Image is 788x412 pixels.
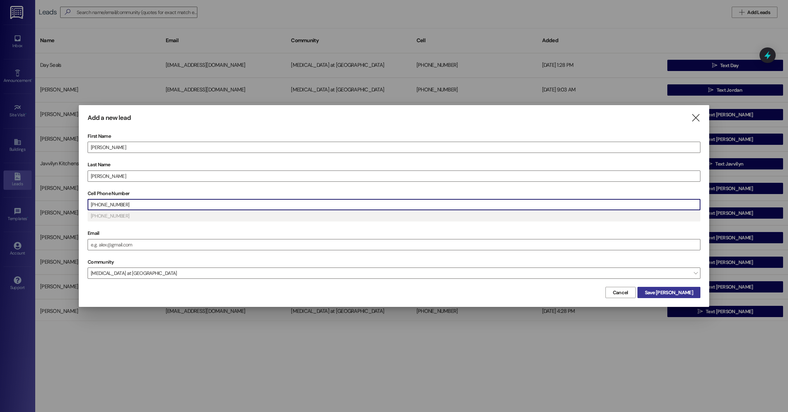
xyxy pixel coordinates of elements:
label: Cell Phone Number [88,188,700,199]
input: e.g. Alex [88,142,700,153]
button: Save [PERSON_NAME] [637,287,700,298]
button: Cancel [605,287,636,298]
input: e.g. Smith [88,171,700,181]
label: First Name [88,131,700,142]
span: Save [PERSON_NAME] [645,289,693,296]
span: [MEDICAL_DATA] at [GEOGRAPHIC_DATA] [88,268,700,279]
label: Last Name [88,159,700,170]
span: Cancel [613,289,628,296]
input: e.g. alex@gmail.com [88,239,700,250]
label: Email [88,228,700,239]
label: Community [88,257,114,268]
i:  [691,114,700,122]
h3: Add a new lead [88,114,131,122]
